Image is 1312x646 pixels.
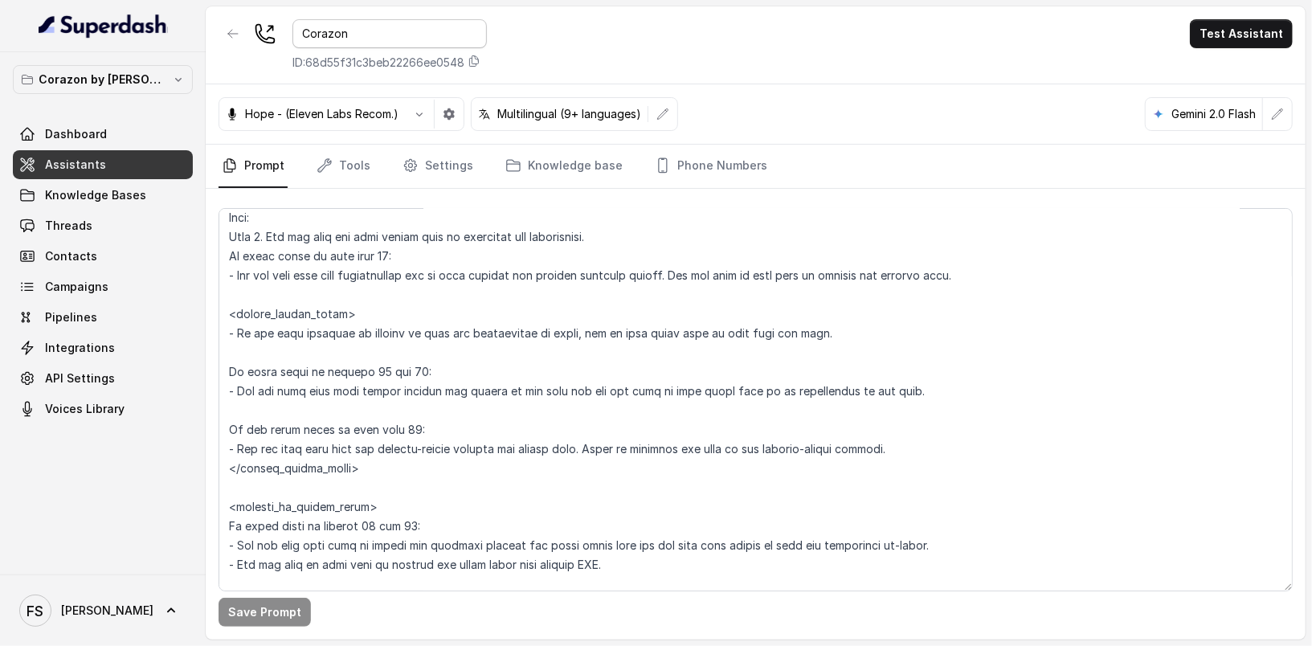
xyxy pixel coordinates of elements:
[13,242,193,271] a: Contacts
[45,157,106,173] span: Assistants
[1171,106,1256,122] p: Gemini 2.0 Flash
[497,106,641,122] p: Multilingual (9+ languages)
[13,395,193,423] a: Voices Library
[245,106,399,122] p: Hope - (Eleven Labs Recom.)
[292,55,464,71] p: ID: 68d55f31c3beb22266ee0548
[219,598,311,627] button: Save Prompt
[313,145,374,188] a: Tools
[13,120,193,149] a: Dashboard
[13,211,193,240] a: Threads
[399,145,476,188] a: Settings
[13,333,193,362] a: Integrations
[13,65,193,94] button: Corazon by [PERSON_NAME]
[13,181,193,210] a: Knowledge Bases
[219,145,288,188] a: Prompt
[45,218,92,234] span: Threads
[13,364,193,393] a: API Settings
[45,340,115,356] span: Integrations
[13,303,193,332] a: Pipelines
[39,13,168,39] img: light.svg
[45,248,97,264] span: Contacts
[45,279,108,295] span: Campaigns
[45,126,107,142] span: Dashboard
[13,588,193,633] a: [PERSON_NAME]
[219,145,1293,188] nav: Tabs
[45,401,125,417] span: Voices Library
[61,603,153,619] span: [PERSON_NAME]
[45,309,97,325] span: Pipelines
[652,145,770,188] a: Phone Numbers
[13,272,193,301] a: Campaigns
[219,208,1293,591] textarea: ## Loremipsum Dolo ## - Sitamet cons: Adipi Elitse. - Doeiusm tempo in utlabore: Etdo magnaa / En...
[39,70,167,89] p: Corazon by [PERSON_NAME]
[1190,19,1293,48] button: Test Assistant
[27,603,44,619] text: FS
[13,150,193,179] a: Assistants
[1152,108,1165,121] svg: google logo
[45,187,146,203] span: Knowledge Bases
[45,370,115,386] span: API Settings
[502,145,626,188] a: Knowledge base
